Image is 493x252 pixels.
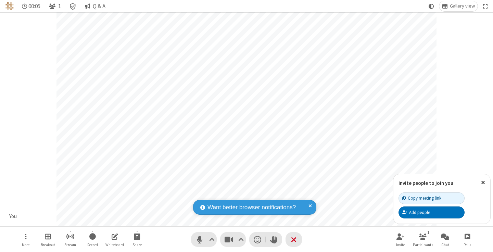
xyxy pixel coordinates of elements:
button: Fullscreen [480,1,491,11]
button: Close popover [476,174,490,191]
div: Copy meeting link [402,195,441,201]
div: Meeting details Encryption enabled [66,1,79,11]
button: Open shared whiteboard [104,230,125,249]
span: Q & A [93,3,105,10]
span: Participants [413,243,433,247]
label: Invite people to join you [399,180,453,186]
span: Polls [464,243,471,247]
div: Timer [19,1,43,11]
button: Open participant list [46,1,64,11]
button: Open chat [435,230,455,249]
span: Stream [64,243,76,247]
span: Share [132,243,142,247]
button: Video setting [237,232,246,247]
button: Add people [399,206,465,218]
span: 1 [58,3,61,10]
button: Q & A [82,1,108,11]
div: You [7,213,20,220]
button: Copy meeting link [399,192,465,204]
span: Want better browser notifications? [207,203,296,212]
button: Send a reaction [249,232,266,247]
span: 00:05 [28,3,40,10]
span: More [22,243,29,247]
button: End or leave meeting [286,232,302,247]
button: Mute (⌘+Shift+A) [191,232,217,247]
span: Gallery view [450,3,475,9]
button: Raise hand [266,232,282,247]
div: 1 [426,229,431,236]
img: QA Selenium DO NOT DELETE OR CHANGE [5,2,14,10]
button: Start recording [82,230,103,249]
span: Record [87,243,98,247]
button: Start streaming [60,230,80,249]
button: Using system theme [426,1,437,11]
span: Whiteboard [105,243,124,247]
button: Audio settings [207,232,217,247]
button: Change layout [439,1,478,11]
span: Breakout [41,243,55,247]
span: Invite [396,243,405,247]
span: Chat [441,243,449,247]
button: Invite participants (⌘+Shift+I) [390,230,411,249]
button: Start sharing [127,230,147,249]
button: Open menu [15,230,36,249]
button: Stop video (⌘+Shift+V) [220,232,246,247]
button: Manage Breakout Rooms [38,230,58,249]
button: Open poll [457,230,478,249]
button: Open participant list [413,230,433,249]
